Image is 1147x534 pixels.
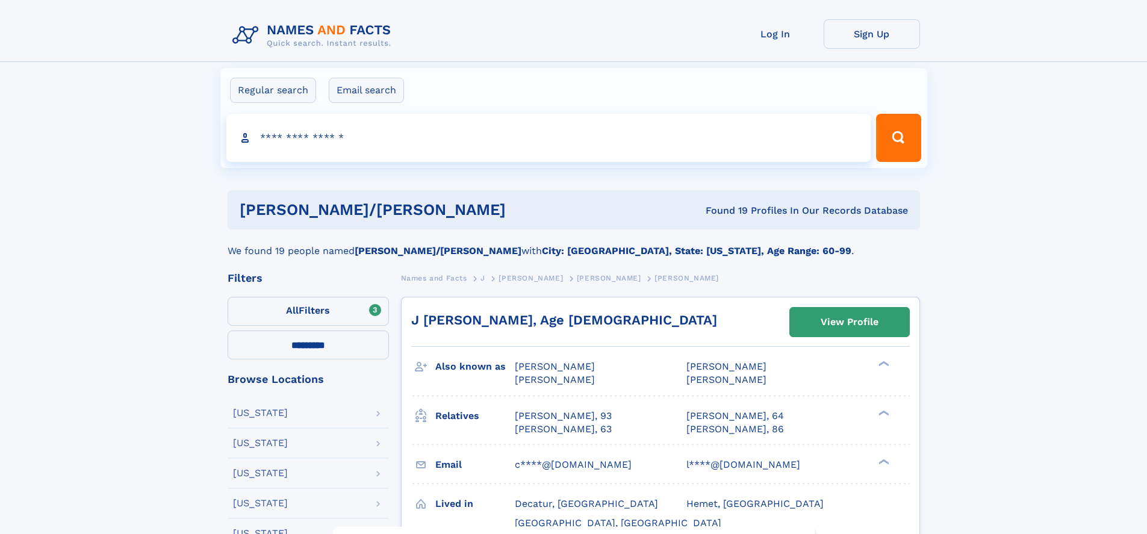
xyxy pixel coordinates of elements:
a: [PERSON_NAME], 63 [515,423,612,436]
div: View Profile [821,308,878,336]
a: [PERSON_NAME], 86 [686,423,784,436]
a: Names and Facts [401,270,467,285]
a: [PERSON_NAME] [499,270,563,285]
div: [US_STATE] [233,408,288,418]
div: [US_STATE] [233,498,288,508]
span: Decatur, [GEOGRAPHIC_DATA] [515,498,658,509]
span: J [480,274,485,282]
h1: [PERSON_NAME]/[PERSON_NAME] [240,202,606,217]
label: Filters [228,297,389,326]
img: Logo Names and Facts [228,19,401,52]
a: J [480,270,485,285]
span: [PERSON_NAME] [515,361,595,372]
div: ❯ [875,409,890,417]
h3: Email [435,455,515,475]
div: [US_STATE] [233,438,288,448]
span: Hemet, [GEOGRAPHIC_DATA] [686,498,824,509]
span: All [286,305,299,316]
div: Filters [228,273,389,284]
span: [PERSON_NAME] [499,274,563,282]
a: Sign Up [824,19,920,49]
input: search input [226,114,871,162]
a: [PERSON_NAME], 93 [515,409,612,423]
div: [US_STATE] [233,468,288,478]
a: [PERSON_NAME] [577,270,641,285]
a: View Profile [790,308,909,337]
span: [PERSON_NAME] [654,274,719,282]
span: [PERSON_NAME] [515,374,595,385]
h3: Relatives [435,406,515,426]
span: [GEOGRAPHIC_DATA], [GEOGRAPHIC_DATA] [515,517,721,529]
button: Search Button [876,114,921,162]
label: Regular search [230,78,316,103]
h3: Also known as [435,356,515,377]
div: Browse Locations [228,374,389,385]
b: [PERSON_NAME]/[PERSON_NAME] [355,245,521,256]
a: [PERSON_NAME], 64 [686,409,784,423]
b: City: [GEOGRAPHIC_DATA], State: [US_STATE], Age Range: 60-99 [542,245,851,256]
span: [PERSON_NAME] [686,374,766,385]
div: ❯ [875,360,890,368]
h3: Lived in [435,494,515,514]
a: Log In [727,19,824,49]
div: We found 19 people named with . [228,229,920,258]
span: [PERSON_NAME] [686,361,766,372]
span: [PERSON_NAME] [577,274,641,282]
div: Found 19 Profiles In Our Records Database [606,204,908,217]
div: ❯ [875,458,890,465]
a: J [PERSON_NAME], Age [DEMOGRAPHIC_DATA] [411,312,717,328]
label: Email search [329,78,404,103]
